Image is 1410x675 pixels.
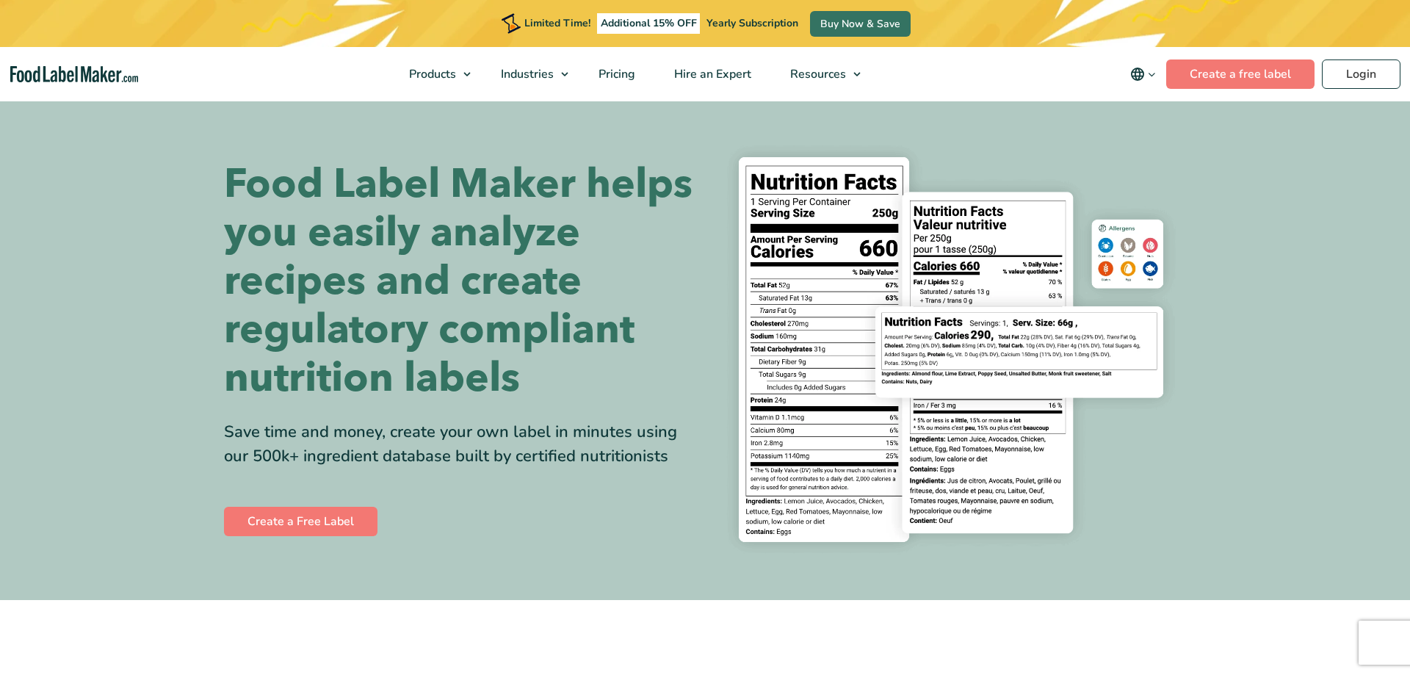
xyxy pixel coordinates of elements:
[224,420,694,469] div: Save time and money, create your own label in minutes using our 500k+ ingredient database built b...
[524,16,590,30] span: Limited Time!
[405,66,458,82] span: Products
[482,47,576,101] a: Industries
[597,13,701,34] span: Additional 15% OFF
[224,160,694,403] h1: Food Label Maker helps you easily analyze recipes and create regulatory compliant nutrition labels
[496,66,555,82] span: Industries
[10,66,139,83] a: Food Label Maker homepage
[1166,59,1315,89] a: Create a free label
[579,47,651,101] a: Pricing
[655,47,767,101] a: Hire an Expert
[771,47,868,101] a: Resources
[390,47,478,101] a: Products
[594,66,637,82] span: Pricing
[670,66,753,82] span: Hire an Expert
[786,66,847,82] span: Resources
[706,16,798,30] span: Yearly Subscription
[810,11,911,37] a: Buy Now & Save
[224,507,377,536] a: Create a Free Label
[1322,59,1400,89] a: Login
[1120,59,1166,89] button: Change language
